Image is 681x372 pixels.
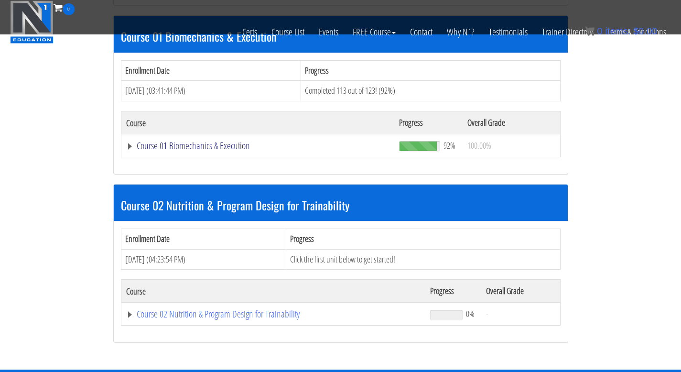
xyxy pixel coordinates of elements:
[443,140,455,151] span: 92%
[126,309,421,319] a: Course 02 Nutrition & Program Design for Trainability
[633,26,638,36] span: $
[394,111,463,134] th: Progress
[301,60,560,81] th: Progress
[121,111,394,134] th: Course
[286,229,560,250] th: Progress
[264,15,312,49] a: Course List
[63,3,75,15] span: 0
[121,280,425,303] th: Course
[600,15,673,49] a: Terms & Conditions
[121,81,301,101] td: [DATE] (03:41:44 PM)
[121,229,286,250] th: Enrollment Date
[312,15,346,49] a: Events
[585,26,657,36] a: 0 items: $0.00
[425,280,481,303] th: Progress
[10,0,54,44] img: n1-education
[605,26,630,36] span: items:
[286,249,560,270] td: Click the first unit below to get started!
[121,249,286,270] td: [DATE] (04:23:54 PM)
[482,15,535,49] a: Testimonials
[481,303,560,326] td: -
[466,308,475,319] span: 0%
[121,199,561,211] h3: Course 02 Nutrition & Program Design for Trainability
[633,26,657,36] bdi: 0.00
[301,81,560,101] td: Completed 113 out of 123! (92%)
[126,141,390,151] a: Course 01 Biomechanics & Execution
[535,15,600,49] a: Trainer Directory
[403,15,440,49] a: Contact
[54,1,75,14] a: 0
[481,280,560,303] th: Overall Grade
[440,15,482,49] a: Why N1?
[346,15,403,49] a: FREE Course
[463,111,560,134] th: Overall Grade
[597,26,602,36] span: 0
[463,134,560,157] td: 100.00%
[585,26,595,36] img: icon11.png
[235,15,264,49] a: Certs
[121,60,301,81] th: Enrollment Date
